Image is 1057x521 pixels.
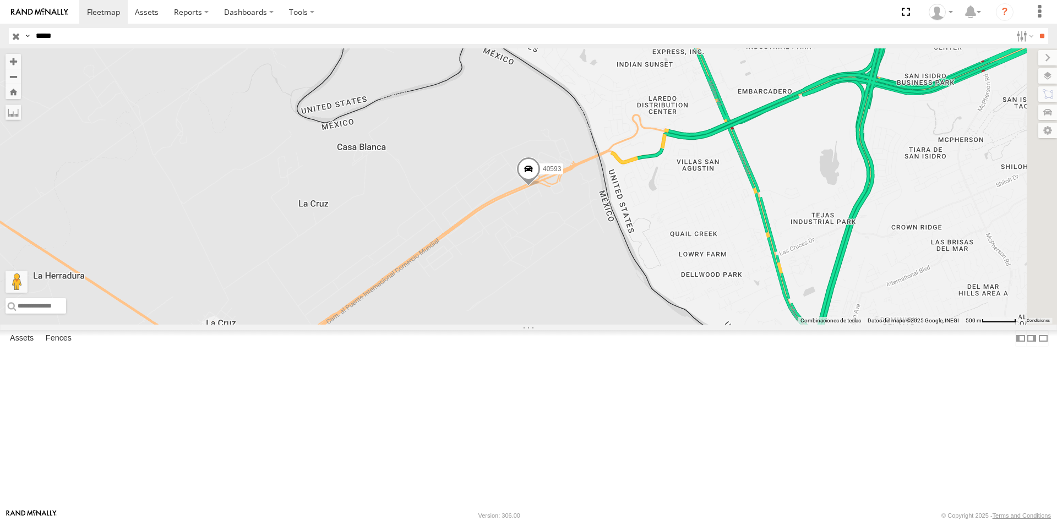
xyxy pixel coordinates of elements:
[6,510,57,521] a: Visit our Website
[6,54,21,69] button: Zoom in
[1027,319,1050,323] a: Condiciones (se abre en una nueva pestaña)
[1015,330,1026,346] label: Dock Summary Table to the Left
[6,84,21,99] button: Zoom Home
[6,271,28,293] button: Arrastra el hombrecito naranja al mapa para abrir Street View
[478,512,520,519] div: Version: 306.00
[11,8,68,16] img: rand-logo.svg
[1026,330,1037,346] label: Dock Summary Table to the Right
[1038,123,1057,138] label: Map Settings
[23,28,32,44] label: Search Query
[800,317,861,325] button: Combinaciones de teclas
[6,105,21,120] label: Measure
[996,3,1014,21] i: ?
[962,317,1020,325] button: Escala del mapa: 500 m por 59 píxeles
[868,317,959,323] span: Datos del mapa ©2025 Google, INEGI
[925,4,957,20] div: Juan Lopez
[941,512,1051,519] div: © Copyright 2025 -
[993,512,1051,519] a: Terms and Conditions
[1038,330,1049,346] label: Hide Summary Table
[6,69,21,84] button: Zoom out
[1012,28,1036,44] label: Search Filter Options
[40,331,77,346] label: Fences
[4,331,39,346] label: Assets
[966,317,982,323] span: 500 m
[543,165,561,173] span: 40593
